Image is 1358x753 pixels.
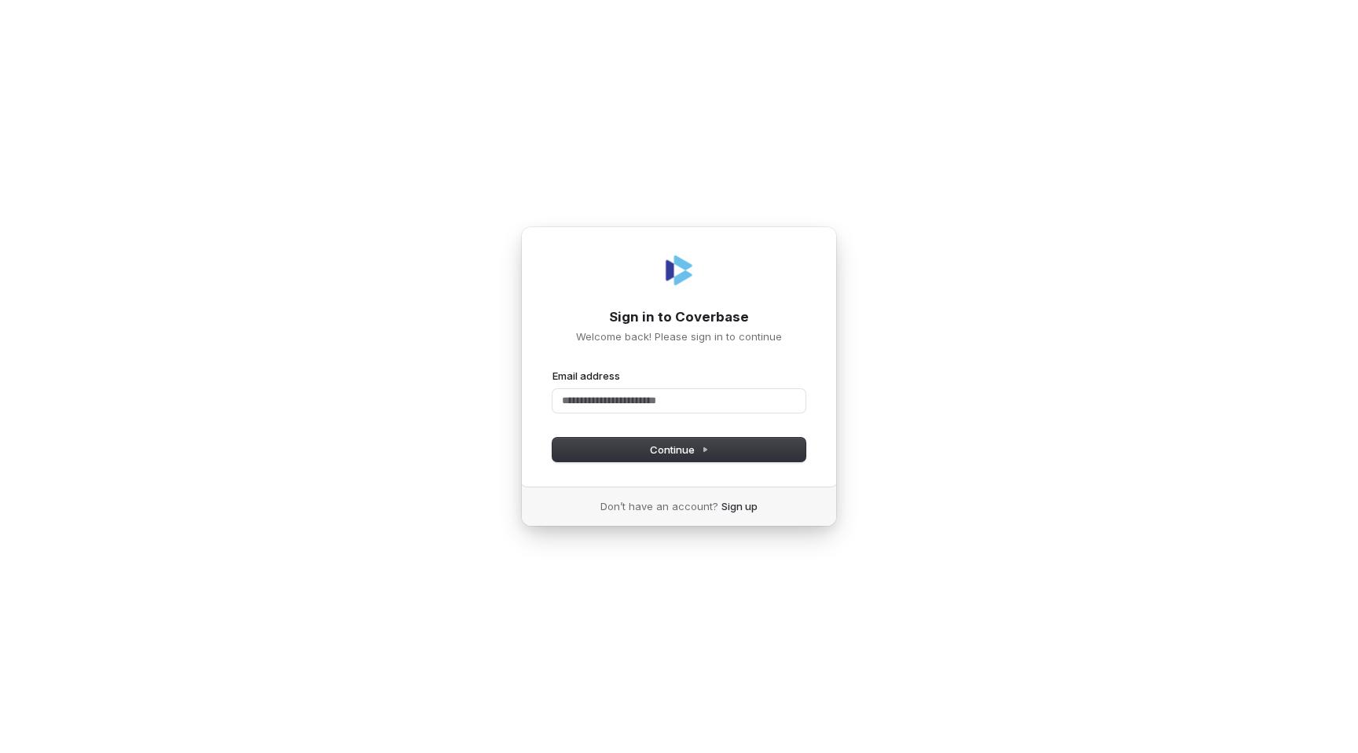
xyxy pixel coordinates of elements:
span: Don’t have an account? [600,499,718,513]
a: Sign up [721,499,758,513]
p: Welcome back! Please sign in to continue [552,329,806,343]
span: Continue [650,443,709,457]
h1: Sign in to Coverbase [552,308,806,327]
img: Coverbase [660,252,698,289]
button: Continue [552,438,806,461]
label: Email address [552,369,620,383]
